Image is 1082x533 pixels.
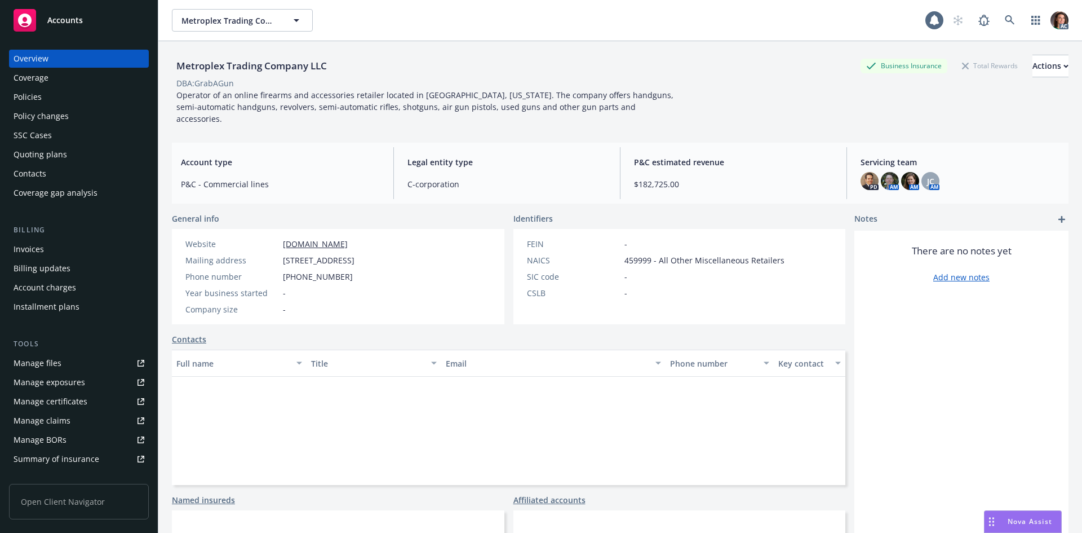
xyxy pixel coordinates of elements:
div: Policy changes [14,107,69,125]
div: Invoices [14,240,44,258]
a: Manage certificates [9,393,149,411]
a: SSC Cases [9,126,149,144]
div: Quoting plans [14,146,67,164]
span: 459999 - All Other Miscellaneous Retailers [624,254,784,266]
a: Contacts [9,165,149,183]
a: Manage files [9,354,149,372]
div: Email [446,358,649,369]
span: Identifiers [513,213,553,224]
button: Phone number [666,350,773,377]
a: Report a Bug [973,9,995,32]
span: - [624,287,627,299]
div: Phone number [670,358,756,369]
div: Full name [176,358,290,369]
a: [DOMAIN_NAME] [283,239,348,249]
button: Metroplex Trading Company LLC [172,9,313,32]
span: JC [927,175,934,187]
a: Coverage gap analysis [9,184,149,202]
a: Manage claims [9,412,149,430]
div: Overview [14,50,48,68]
a: Add new notes [933,271,990,283]
span: Account type [181,156,380,168]
div: Coverage gap analysis [14,184,97,202]
span: Metroplex Trading Company LLC [181,15,279,27]
div: Policies [14,88,42,106]
img: photo [901,172,919,190]
span: - [283,287,286,299]
a: Policies [9,88,149,106]
span: - [624,271,627,283]
div: Manage claims [14,412,70,430]
div: Metroplex Trading Company LLC [172,59,331,73]
div: Billing updates [14,259,70,277]
button: Nova Assist [984,510,1062,533]
div: Manage BORs [14,431,66,449]
a: Switch app [1025,9,1047,32]
img: photo [881,172,899,190]
div: DBA: GrabAGun [176,77,234,89]
div: Title [311,358,424,369]
div: Manage files [14,354,61,372]
div: Contacts [14,165,46,183]
a: Account charges [9,279,149,297]
span: - [624,238,627,250]
div: Total Rewards [956,59,1023,73]
div: Mailing address [185,254,278,266]
button: Title [307,350,441,377]
div: Coverage [14,69,48,87]
div: Account charges [14,279,76,297]
div: Summary of insurance [14,450,99,468]
a: Overview [9,50,149,68]
a: Search [999,9,1021,32]
div: Manage certificates [14,393,87,411]
a: Manage exposures [9,373,149,391]
a: Installment plans [9,298,149,316]
div: Manage exposures [14,373,85,391]
div: Installment plans [14,298,79,316]
button: Email [441,350,666,377]
img: photo [1050,11,1068,29]
span: - [283,303,286,315]
span: [STREET_ADDRESS] [283,254,354,266]
img: photo [861,172,879,190]
a: Named insureds [172,494,235,506]
div: Drag to move [985,511,999,532]
button: Actions [1032,55,1068,77]
a: Affiliated accounts [513,494,586,506]
span: General info [172,213,219,224]
a: Quoting plans [9,146,149,164]
span: C-corporation [407,178,606,190]
a: add [1055,213,1068,226]
span: Open Client Navigator [9,484,149,519]
div: Business Insurance [861,59,947,73]
div: SSC Cases [14,126,52,144]
span: Legal entity type [407,156,606,168]
span: $182,725.00 [634,178,833,190]
span: There are no notes yet [912,244,1012,258]
a: Coverage [9,69,149,87]
div: SIC code [527,271,620,283]
span: Operator of an online firearms and accessories retailer located in [GEOGRAPHIC_DATA], [US_STATE].... [176,90,676,124]
span: Notes [854,213,877,226]
a: Contacts [172,333,206,345]
span: Accounts [47,16,83,25]
div: Billing [9,224,149,236]
a: Billing updates [9,259,149,277]
div: Year business started [185,287,278,299]
a: Summary of insurance [9,450,149,468]
button: Key contact [774,350,845,377]
a: Manage BORs [9,431,149,449]
a: Accounts [9,5,149,36]
div: Company size [185,303,278,315]
div: Key contact [778,358,828,369]
a: Start snowing [947,9,969,32]
span: Servicing team [861,156,1059,168]
span: Nova Assist [1008,517,1052,526]
div: Website [185,238,278,250]
span: [PHONE_NUMBER] [283,271,353,283]
div: NAICS [527,254,620,266]
a: Invoices [9,240,149,258]
div: Phone number [185,271,278,283]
